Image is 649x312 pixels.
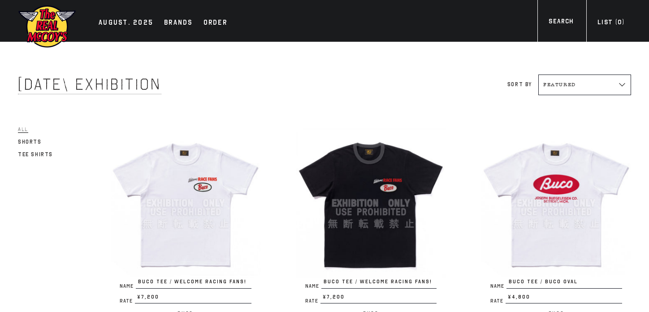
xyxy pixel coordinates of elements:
[111,128,260,278] img: BUCO TEE / WELCOME RACING FANS!
[490,284,506,289] span: Name
[18,149,53,160] a: Tee Shirts
[99,17,153,30] div: AUGUST. 2025
[506,293,622,304] span: ¥4,800
[321,278,437,289] span: BUCO TEE / WELCOME RACING FANS!
[120,284,136,289] span: Name
[199,17,232,30] a: Order
[18,75,161,94] span: [DATE] Exhibition
[507,81,532,88] label: Sort by
[18,4,76,48] img: mccoys-exhibition
[203,17,227,30] div: Order
[481,128,631,278] img: BUCO TEE / BUCO OVAL
[135,293,251,304] span: ¥7,200
[18,124,28,135] a: All
[18,139,42,145] span: Shorts
[18,136,42,147] a: Shorts
[296,128,446,278] img: BUCO TEE / WELCOME RACING FANS!
[586,18,636,30] a: List (0)
[305,299,320,303] span: Rate
[18,126,28,133] span: All
[18,151,53,158] span: Tee Shirts
[136,278,251,289] span: BUCO TEE / WELCOME RACING FANS!
[490,299,506,303] span: Rate
[320,293,437,304] span: ¥7,200
[549,17,573,29] div: Search
[94,17,158,30] a: AUGUST. 2025
[537,17,584,29] a: Search
[506,278,622,289] span: BUCO TEE / BUCO OVAL
[120,299,135,303] span: Rate
[597,18,624,30] div: List ( )
[618,18,622,26] span: 0
[164,17,193,30] div: Brands
[305,284,321,289] span: Name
